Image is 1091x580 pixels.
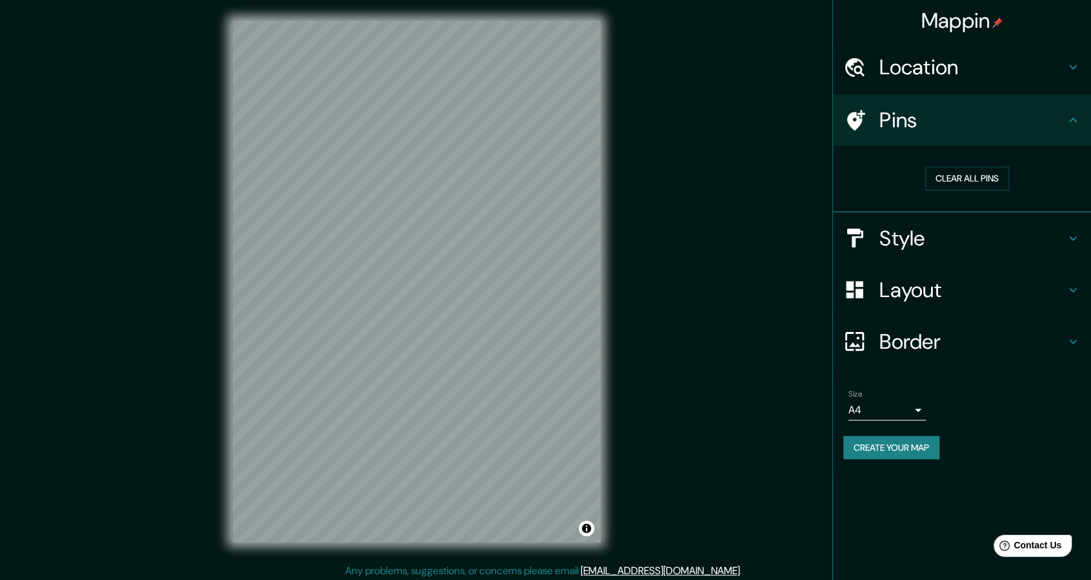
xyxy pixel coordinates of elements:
div: Location [833,41,1091,93]
div: A4 [848,400,926,420]
div: Pins [833,94,1091,146]
h4: Border [879,329,1065,355]
div: . [744,563,746,579]
h4: Pins [879,107,1065,133]
h4: Layout [879,277,1065,303]
button: Clear all pins [925,167,1009,191]
div: Style [833,212,1091,264]
canvas: Map [232,21,601,543]
h4: Mappin [921,8,1003,34]
iframe: Help widget launcher [976,530,1077,566]
p: Any problems, suggestions, or concerns please email . [345,563,742,579]
label: Size [848,388,862,399]
a: [EMAIL_ADDRESS][DOMAIN_NAME] [581,564,740,577]
button: Toggle attribution [579,521,594,536]
h4: Location [879,54,1065,80]
div: Layout [833,264,1091,316]
div: Border [833,316,1091,368]
button: Create your map [843,436,939,460]
h4: Style [879,225,1065,251]
div: . [742,563,744,579]
img: pin-icon.png [992,17,1003,28]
